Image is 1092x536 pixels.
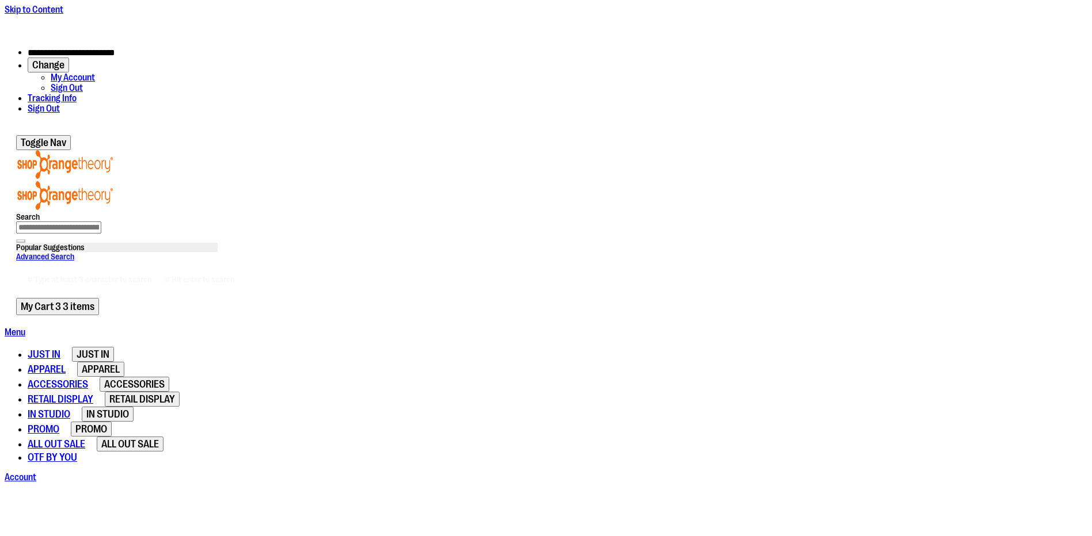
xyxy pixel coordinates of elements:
[28,393,93,405] span: RETAIL DISPLAY
[16,239,25,243] button: Search
[470,15,622,25] p: FREE Shipping, orders over $600.
[5,472,36,483] a: Account
[596,15,622,25] a: Details
[70,301,94,312] span: items
[55,301,61,312] span: 3
[82,363,120,375] span: APPAREL
[16,181,114,210] img: Shop Orangetheory
[16,252,74,261] a: Advanced Search
[109,393,175,405] span: RETAIL DISPLAY
[16,135,71,150] button: Toggle Nav
[75,423,107,435] span: PROMO
[16,150,114,179] img: Shop Orangetheory
[165,275,234,284] span: # Hit enter to search
[28,423,59,435] span: PROMO
[5,15,1087,38] div: Promotional banner
[86,408,129,420] span: IN STUDIO
[16,298,99,315] button: My Cart 3 items
[21,137,66,148] span: Toggle Nav
[28,408,70,420] span: IN STUDIO
[28,378,88,390] span: ACCESSORIES
[28,363,66,375] span: APPAREL
[5,5,63,15] a: Skip to Content
[5,327,25,338] a: Menu
[28,451,77,463] span: OTF BY YOU
[21,301,54,312] span: My Cart
[28,104,60,114] a: Sign Out
[28,349,60,360] span: JUST IN
[28,438,85,450] span: ALL OUT SALE
[77,349,109,360] span: JUST IN
[28,58,69,72] button: Account menu
[16,243,218,252] div: Popular Suggestions
[32,59,64,71] span: Change
[104,378,165,390] span: ACCESSORIES
[28,93,77,104] a: Tracking Info
[51,72,95,83] a: My Account
[63,301,94,312] span: 3
[16,212,40,221] span: Search
[51,83,83,93] a: Sign Out
[28,275,151,284] span: # Type at least 3 character to search
[101,438,159,450] span: ALL OUT SALE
